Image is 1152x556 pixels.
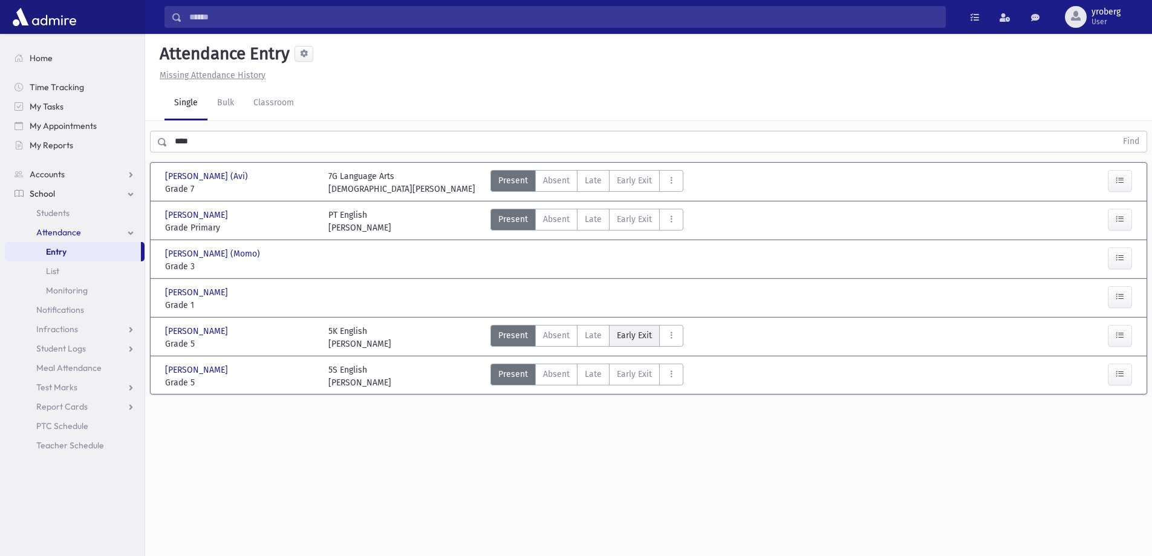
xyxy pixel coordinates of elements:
[1092,17,1121,27] span: User
[30,169,65,180] span: Accounts
[585,174,602,187] span: Late
[164,87,207,120] a: Single
[165,247,262,260] span: [PERSON_NAME] (Momo)
[165,299,316,312] span: Grade 1
[490,209,683,234] div: AttTypes
[36,382,77,393] span: Test Marks
[36,324,78,335] span: Infractions
[498,329,528,342] span: Present
[490,325,683,350] div: AttTypes
[46,246,67,257] span: Entry
[30,140,73,151] span: My Reports
[5,281,145,300] a: Monitoring
[5,436,145,455] a: Teacher Schedule
[165,260,316,273] span: Grade 3
[165,170,250,183] span: [PERSON_NAME] (Avi)
[165,209,230,221] span: [PERSON_NAME]
[328,364,391,389] div: 5S English [PERSON_NAME]
[46,285,88,296] span: Monitoring
[617,213,652,226] span: Early Exit
[543,368,570,381] span: Absent
[543,174,570,187] span: Absent
[5,416,145,436] a: PTC Schedule
[490,170,683,195] div: AttTypes
[30,101,63,112] span: My Tasks
[165,221,316,234] span: Grade Primary
[617,174,652,187] span: Early Exit
[5,242,141,261] a: Entry
[155,70,265,80] a: Missing Attendance History
[5,77,145,97] a: Time Tracking
[5,358,145,378] a: Meal Attendance
[5,203,145,223] a: Students
[5,184,145,203] a: School
[165,325,230,338] span: [PERSON_NAME]
[165,376,316,389] span: Grade 5
[165,364,230,376] span: [PERSON_NAME]
[5,97,145,116] a: My Tasks
[585,368,602,381] span: Late
[165,286,230,299] span: [PERSON_NAME]
[617,329,652,342] span: Early Exit
[1116,131,1147,152] button: Find
[5,165,145,184] a: Accounts
[30,120,97,131] span: My Appointments
[46,266,59,276] span: List
[207,87,244,120] a: Bulk
[36,343,86,354] span: Student Logs
[5,378,145,397] a: Test Marks
[244,87,304,120] a: Classroom
[160,70,265,80] u: Missing Attendance History
[30,188,55,199] span: School
[5,116,145,136] a: My Appointments
[498,174,528,187] span: Present
[5,397,145,416] a: Report Cards
[30,53,53,64] span: Home
[328,325,391,350] div: 5K English [PERSON_NAME]
[36,401,88,412] span: Report Cards
[328,209,391,234] div: PT English [PERSON_NAME]
[5,261,145,281] a: List
[5,339,145,358] a: Student Logs
[36,304,84,315] span: Notifications
[1092,7,1121,17] span: yroberg
[5,136,145,155] a: My Reports
[36,420,88,431] span: PTC Schedule
[543,329,570,342] span: Absent
[165,338,316,350] span: Grade 5
[498,213,528,226] span: Present
[617,368,652,381] span: Early Exit
[36,208,70,218] span: Students
[36,362,102,373] span: Meal Attendance
[36,440,104,451] span: Teacher Schedule
[182,6,945,28] input: Search
[543,213,570,226] span: Absent
[498,368,528,381] span: Present
[155,44,290,64] h5: Attendance Entry
[585,213,602,226] span: Late
[490,364,683,389] div: AttTypes
[30,82,84,93] span: Time Tracking
[10,5,79,29] img: AdmirePro
[5,300,145,319] a: Notifications
[585,329,602,342] span: Late
[328,170,475,195] div: 7G Language Arts [DEMOGRAPHIC_DATA][PERSON_NAME]
[36,227,81,238] span: Attendance
[165,183,316,195] span: Grade 7
[5,48,145,68] a: Home
[5,319,145,339] a: Infractions
[5,223,145,242] a: Attendance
